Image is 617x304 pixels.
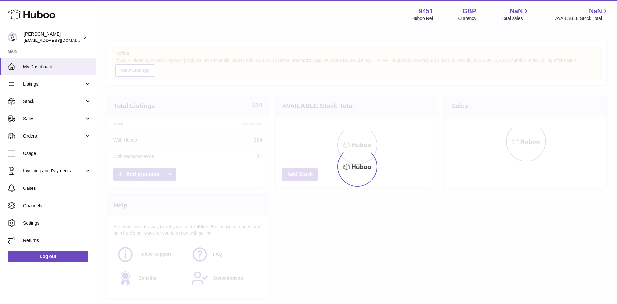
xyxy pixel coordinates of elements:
img: internalAdmin-9451@internal.huboo.com [8,32,17,42]
span: Settings [23,220,91,226]
div: [PERSON_NAME] [24,31,82,43]
span: Usage [23,151,91,157]
a: NaN AVAILABLE Stock Total [555,7,609,22]
span: Orders [23,133,85,139]
strong: 9451 [419,7,433,15]
span: Channels [23,203,91,209]
span: NaN [510,7,523,15]
span: Cases [23,185,91,191]
div: Currency [458,15,477,22]
a: NaN Total sales [501,7,530,22]
span: Listings [23,81,85,87]
span: AVAILABLE Stock Total [555,15,609,22]
div: Huboo Ref [412,15,433,22]
strong: GBP [462,7,476,15]
span: My Dashboard [23,64,91,70]
span: NaN [589,7,602,15]
span: Returns [23,237,91,244]
span: Invoicing and Payments [23,168,85,174]
span: Stock [23,98,85,105]
span: Sales [23,116,85,122]
span: Total sales [501,15,530,22]
span: [EMAIL_ADDRESS][DOMAIN_NAME] [24,38,94,43]
a: Log out [8,251,88,262]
